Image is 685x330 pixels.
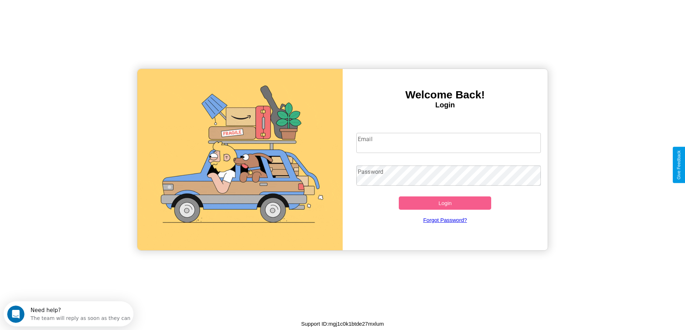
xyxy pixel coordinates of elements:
h4: Login [343,101,548,109]
iframe: Intercom live chat discovery launcher [4,301,133,326]
iframe: Intercom live chat [7,306,24,323]
button: Login [399,196,491,210]
div: Need help? [27,6,127,12]
div: Open Intercom Messenger [3,3,134,23]
div: Give Feedback [676,150,681,180]
h3: Welcome Back! [343,89,548,101]
a: Forgot Password? [353,210,537,230]
img: gif [137,69,343,250]
div: The team will reply as soon as they can [27,12,127,19]
p: Support ID: mgj1c0k1btde27mxlum [301,319,384,329]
